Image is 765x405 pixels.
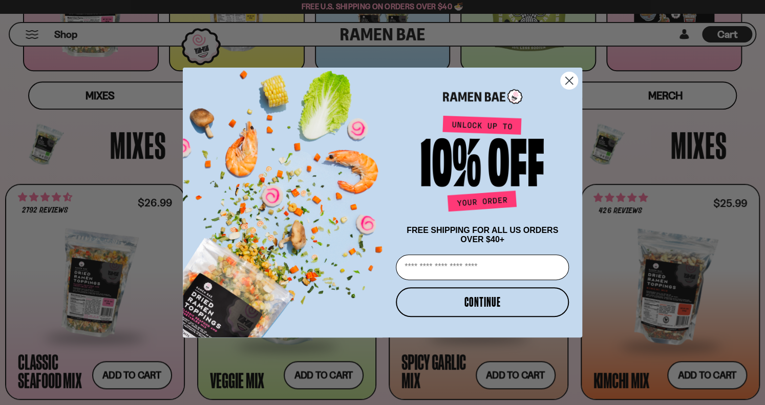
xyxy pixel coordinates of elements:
img: Ramen Bae Logo [443,88,522,105]
img: ce7035ce-2e49-461c-ae4b-8ade7372f32c.png [183,59,392,337]
img: Unlock up to 10% off [418,115,546,216]
span: FREE SHIPPING FOR ALL US ORDERS OVER $40+ [407,226,558,244]
button: CONTINUE [396,287,569,317]
button: Close dialog [560,72,578,90]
